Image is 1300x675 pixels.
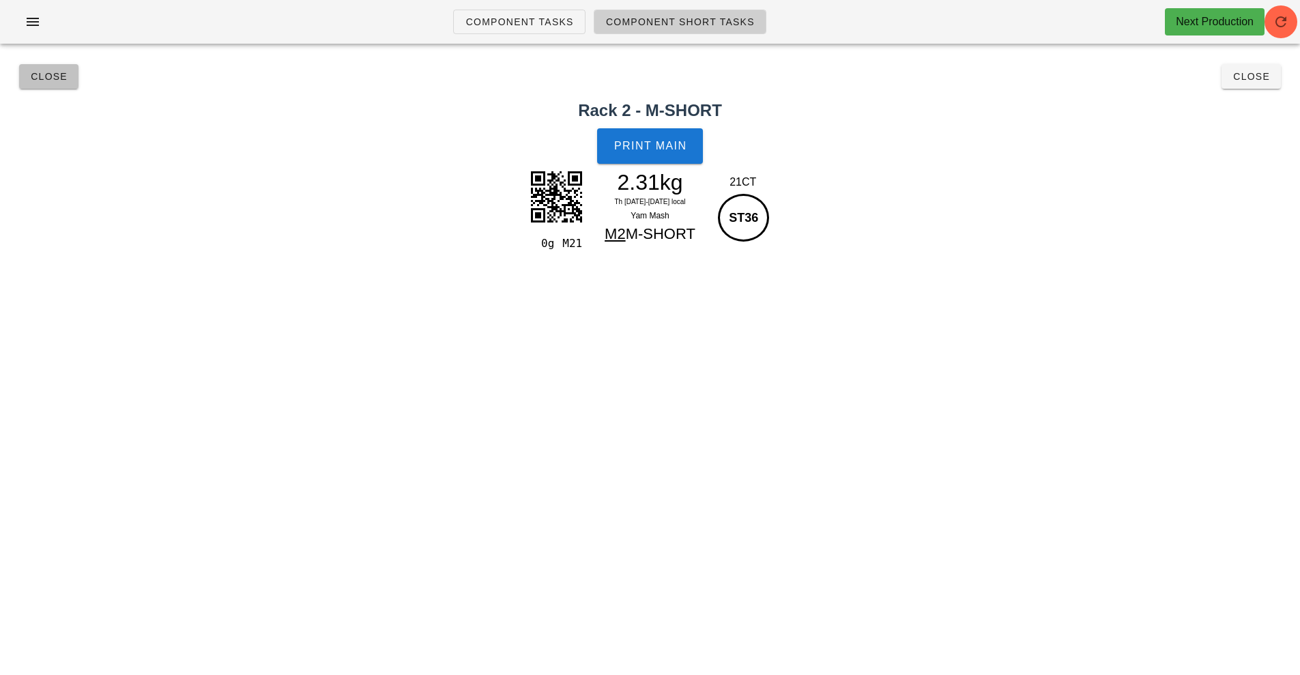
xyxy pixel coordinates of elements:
span: Close [30,71,68,82]
div: 0g [529,235,557,253]
a: Component Tasks [453,10,585,34]
button: Print Main [597,128,702,164]
span: M2 [605,225,626,242]
span: Th [DATE]-[DATE] local [614,198,685,205]
span: M-SHORT [626,225,695,242]
div: 21CT [714,174,771,190]
div: Next Production [1176,14,1254,30]
h2: Rack 2 - M-SHORT [8,98,1292,123]
a: Component Short Tasks [594,10,766,34]
button: Close [19,64,78,89]
span: Close [1232,71,1270,82]
span: Component Short Tasks [605,16,755,27]
img: quo99ujkhGWFELFkCGBEziSOWnlRyPKCm8gr+kqYShrJQX27hAwcpABRbp1TFtmQjLRkjaOEECJeMEOIWNrkciSGvHz1i8R3e... [522,162,590,231]
div: 2.31kg [591,172,710,192]
button: Close [1222,64,1281,89]
div: M21 [557,235,585,253]
span: Print Main [613,140,687,152]
div: Yam Mash [591,209,710,222]
span: Component Tasks [465,16,573,27]
div: ST36 [718,194,769,242]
